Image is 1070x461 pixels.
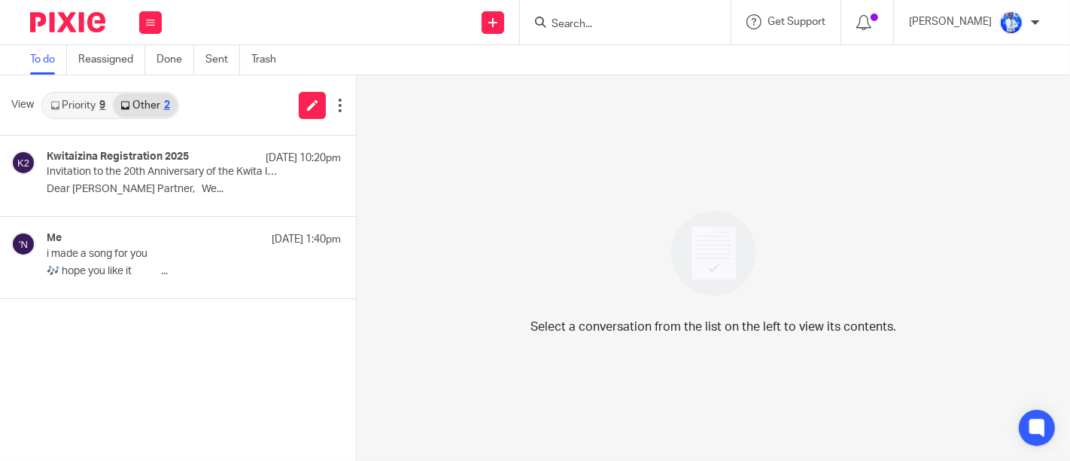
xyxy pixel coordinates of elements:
p: Invitation to the 20th Anniversary of the Kwita Izina Event, [DATE] [47,166,282,179]
a: Other2 [113,93,177,118]
a: Reassigned [78,45,145,75]
p: Select a conversation from the list on the left to view its contents. [530,318,896,336]
img: WhatsApp%20Image%202022-01-17%20at%2010.26.43%20PM.jpeg [999,11,1023,35]
h4: Kwitaizina Registration 2025 [47,151,189,163]
img: svg%3E [11,151,35,175]
a: Priority9 [43,93,113,118]
h4: Me [47,232,62,245]
p: [DATE] 10:20pm [266,151,341,166]
a: Trash [251,45,287,75]
input: Search [550,18,685,32]
a: To do [30,45,67,75]
p: Dear [PERSON_NAME] Partner, We... [47,183,341,196]
span: Get Support [768,17,825,27]
div: 9 [99,100,105,111]
a: Done [157,45,194,75]
p: 🎶 hope you like it ͏ ͏ ͏ ͏ ͏ ͏ ͏ ͏ ͏ ͏ ͏ ͏ ͏... [47,265,341,278]
p: [PERSON_NAME] [909,14,992,29]
img: svg%3E [11,232,35,256]
img: Pixie [30,12,105,32]
p: i made a song for you [47,248,282,261]
span: View [11,97,34,113]
p: [DATE] 1:40pm [272,232,341,247]
a: Sent [205,45,240,75]
img: image [661,201,766,306]
div: 2 [164,100,170,111]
